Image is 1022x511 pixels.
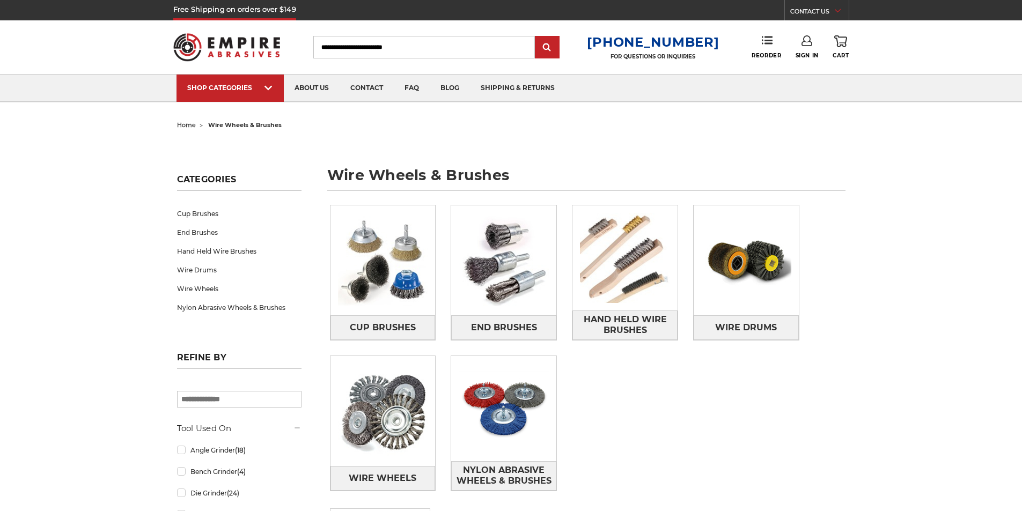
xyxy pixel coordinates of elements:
[572,205,678,310] img: Hand Held Wire Brushes
[451,356,556,461] img: Nylon Abrasive Wheels & Brushes
[715,319,777,337] span: Wire Drums
[177,441,302,460] a: Angle Grinder
[177,298,302,317] a: Nylon Abrasive Wheels & Brushes
[470,75,565,102] a: shipping & returns
[349,469,416,487] span: Wire Wheels
[177,462,302,481] a: Bench Grinder
[451,461,556,491] a: Nylon Abrasive Wheels & Brushes
[572,310,678,340] a: Hand Held Wire Brushes
[587,53,719,60] p: FOR QUESTIONS OR INQUIRIES
[177,121,196,129] a: home
[452,461,556,490] span: Nylon Abrasive Wheels & Brushes
[177,242,302,261] a: Hand Held Wire Brushes
[208,121,282,129] span: wire wheels & brushes
[330,359,436,464] img: Wire Wheels
[227,489,239,497] span: (24)
[330,466,436,490] a: Wire Wheels
[177,352,302,369] h5: Refine by
[177,261,302,279] a: Wire Drums
[694,315,799,339] a: Wire Drums
[173,26,281,68] img: Empire Abrasives
[833,52,849,59] span: Cart
[235,446,246,454] span: (18)
[790,5,849,20] a: CONTACT US
[752,52,781,59] span: Reorder
[451,208,556,313] img: End Brushes
[536,37,558,58] input: Submit
[330,208,436,313] img: Cup Brushes
[177,484,302,502] a: Die Grinder
[340,75,394,102] a: contact
[451,315,556,339] a: End Brushes
[394,75,430,102] a: faq
[430,75,470,102] a: blog
[177,223,302,242] a: End Brushes
[833,35,849,59] a: Cart
[471,319,537,337] span: End Brushes
[187,84,273,92] div: SHOP CATEGORIES
[177,204,302,223] a: Cup Brushes
[752,35,781,58] a: Reorder
[694,208,799,313] img: Wire Drums
[350,319,416,337] span: Cup Brushes
[796,52,819,59] span: Sign In
[177,422,302,435] h5: Tool Used On
[177,174,302,191] h5: Categories
[284,75,340,102] a: about us
[327,168,845,191] h1: wire wheels & brushes
[587,34,719,50] a: [PHONE_NUMBER]
[177,279,302,298] a: Wire Wheels
[573,310,677,339] span: Hand Held Wire Brushes
[237,468,246,476] span: (4)
[330,315,436,339] a: Cup Brushes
